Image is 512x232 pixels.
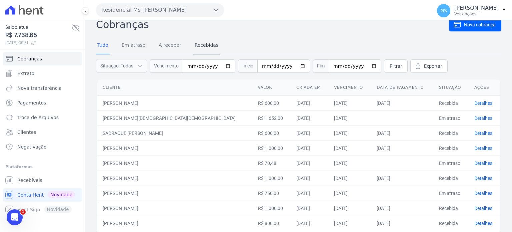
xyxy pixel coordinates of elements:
span: Pagamentos [17,99,46,106]
td: [PERSON_NAME] [97,141,253,156]
span: GS [440,8,447,13]
a: A receber [157,37,183,54]
td: [DATE] [329,156,371,171]
td: Recebida [434,201,469,216]
td: [DATE] [291,95,329,110]
button: Situação: Todas [96,59,147,72]
a: Recebíveis [3,174,82,187]
a: Detalhes [474,221,492,226]
div: Plataformas [5,163,80,171]
span: Situação: Todas [100,62,133,69]
span: Novidade [48,191,75,198]
td: [DATE] [329,95,371,110]
th: Criada em [291,79,329,96]
td: [DATE] [329,216,371,231]
td: [DATE] [371,201,434,216]
a: Recebidas [193,37,220,54]
td: [DATE] [291,201,329,216]
span: Nova transferência [17,85,62,91]
td: [PERSON_NAME] [97,216,253,231]
a: Detalhes [474,131,492,136]
span: Nova cobrança [464,21,496,28]
a: Detalhes [474,176,492,181]
span: Exportar [424,63,442,69]
td: SADRAQUE [PERSON_NAME] [97,126,253,141]
td: [DATE] [329,201,371,216]
td: [DATE] [329,171,371,186]
iframe: Intercom live chat [7,209,23,225]
th: Valor [253,79,291,96]
span: Saldo atual [5,24,72,31]
td: [DATE] [291,171,329,186]
a: Em atraso [120,37,147,54]
td: Em atraso [434,156,469,171]
span: Cobranças [17,55,42,62]
span: Extrato [17,70,34,77]
td: Recebida [434,141,469,156]
span: R$ 7.738,65 [5,31,72,40]
button: Residencial Ms [PERSON_NAME] [96,3,224,17]
a: Extrato [3,67,82,80]
td: [DATE] [371,216,434,231]
td: Em atraso [434,186,469,201]
td: [PERSON_NAME] [97,186,253,201]
a: Nova transferência [3,81,82,95]
td: [DATE] [329,126,371,141]
td: R$ 1.652,00 [253,110,291,126]
a: Detalhes [474,161,492,166]
td: [DATE] [371,126,434,141]
td: R$ 800,00 [253,216,291,231]
td: [DATE] [291,216,329,231]
td: Recebida [434,216,469,231]
a: Filtrar [384,59,408,73]
td: [DATE] [291,186,329,201]
span: 1 [20,209,26,215]
td: [DATE] [291,141,329,156]
th: Cliente [97,79,253,96]
td: [DATE] [329,141,371,156]
nav: Sidebar [5,52,80,216]
span: Recebíveis [17,177,42,184]
a: Troca de Arquivos [3,111,82,124]
span: Troca de Arquivos [17,114,59,121]
td: [DATE] [291,126,329,141]
a: Detalhes [474,115,492,121]
a: Detalhes [474,146,492,151]
td: [PERSON_NAME] [97,201,253,216]
td: [PERSON_NAME] [97,95,253,110]
a: Negativação [3,140,82,154]
th: Data de pagamento [371,79,434,96]
span: Filtrar [390,63,402,69]
th: Situação [434,79,469,96]
a: Tudo [96,37,110,54]
a: Nova cobrança [449,18,501,31]
td: R$ 70,48 [253,156,291,171]
td: R$ 750,00 [253,186,291,201]
td: [DATE] [371,95,434,110]
p: [PERSON_NAME] [454,5,499,11]
span: Conta Hent [17,192,44,198]
a: Detalhes [474,206,492,211]
td: [PERSON_NAME] [97,171,253,186]
td: R$ 600,00 [253,95,291,110]
td: R$ 1.000,00 [253,201,291,216]
td: Em atraso [434,110,469,126]
td: Recebida [434,126,469,141]
a: Exportar [410,59,448,73]
button: GS [PERSON_NAME] Ver opções [432,1,512,20]
td: [DATE] [291,110,329,126]
span: [DATE] 09:31 [5,40,72,46]
span: Clientes [17,129,36,136]
span: Negativação [17,144,47,150]
td: R$ 600,00 [253,126,291,141]
td: [DATE] [329,110,371,126]
a: Conta Hent Novidade [3,188,82,202]
td: [DATE] [291,156,329,171]
td: R$ 1.000,00 [253,171,291,186]
a: Cobranças [3,52,82,65]
td: R$ 1.000,00 [253,141,291,156]
td: [DATE] [371,141,434,156]
span: Fim [313,59,329,73]
th: Vencimento [329,79,371,96]
a: Detalhes [474,191,492,196]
